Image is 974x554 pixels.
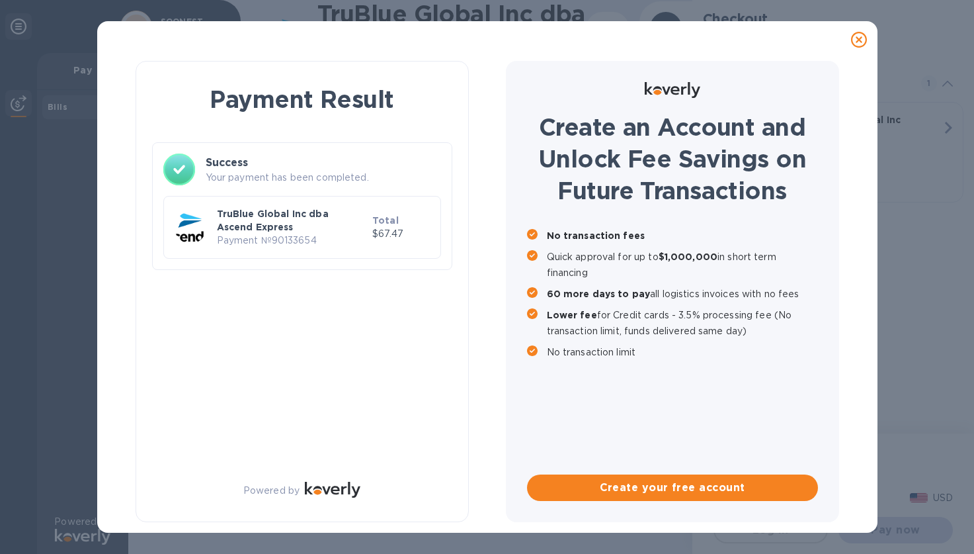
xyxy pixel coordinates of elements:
[547,307,818,339] p: for Credit cards - 3.5% processing fee (No transaction limit, funds delivered same day)
[372,215,399,226] b: Total
[372,227,430,241] p: $67.47
[217,207,367,234] p: TruBlue Global Inc dba Ascend Express
[527,475,818,501] button: Create your free account
[538,480,807,496] span: Create your free account
[206,155,441,171] h3: Success
[243,484,300,498] p: Powered by
[547,310,597,320] b: Lower fee
[547,286,818,302] p: all logistics invoices with no fees
[305,482,360,498] img: Logo
[659,252,717,262] b: $1,000,000
[547,289,651,299] b: 60 more days to pay
[547,344,818,360] p: No transaction limit
[547,249,818,281] p: Quick approval for up to in short term financing
[217,234,367,248] p: Payment № 90133654
[547,230,645,241] b: No transaction fees
[645,82,700,98] img: Logo
[206,171,441,185] p: Your payment has been completed.
[527,111,818,207] h1: Create an Account and Unlock Fee Savings on Future Transactions
[157,83,447,116] h1: Payment Result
